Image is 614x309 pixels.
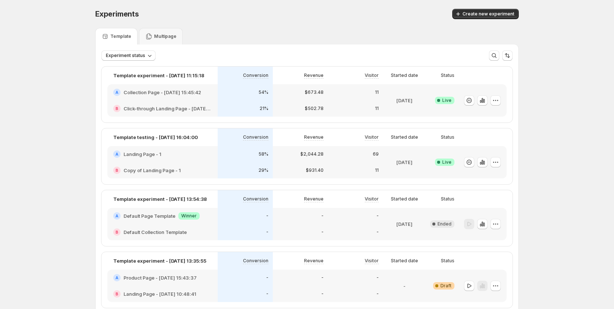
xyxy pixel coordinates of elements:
span: Create new experiment [463,11,514,17]
p: Visitor [365,196,379,202]
p: Status [441,72,454,78]
p: Visitor [365,72,379,78]
span: Winner [181,213,197,219]
p: Status [441,258,454,264]
p: Multipage [154,33,176,39]
h2: B [115,292,118,296]
h2: Product Page - [DATE] 15:43:37 [124,274,197,281]
p: - [403,282,406,290]
h2: Landing Page - 1 [124,150,161,158]
p: [DATE] [396,97,413,104]
p: - [376,275,379,281]
h2: Default Page Template [124,212,175,220]
p: [DATE] [396,220,413,228]
p: 11 [375,167,379,173]
p: Template testing - [DATE] 16:04:00 [113,134,198,141]
p: Conversion [243,134,268,140]
p: Conversion [243,258,268,264]
h2: A [115,276,118,280]
p: Revenue [304,196,324,202]
p: Visitor [365,258,379,264]
p: 29% [258,167,268,173]
p: Visitor [365,134,379,140]
h2: B [115,106,118,111]
p: Status [441,196,454,202]
span: Experiment status [106,53,145,58]
h2: B [115,230,118,234]
p: Started date [391,258,418,264]
h2: Landing Page - [DATE] 10:48:41 [124,290,196,298]
p: Template experiment - [DATE] 11:15:18 [113,72,204,79]
span: Draft [440,283,451,289]
h2: Click-through Landing Page - [DATE] 15:46:31 [124,105,212,112]
p: Template experiment - [DATE] 13:35:55 [113,257,206,264]
p: - [321,291,324,297]
p: $931.40 [306,167,324,173]
h2: A [115,214,118,218]
p: Started date [391,72,418,78]
p: - [376,229,379,235]
p: - [266,213,268,219]
p: Started date [391,196,418,202]
p: - [266,291,268,297]
p: Status [441,134,454,140]
p: Started date [391,134,418,140]
span: Ended [438,221,451,227]
h2: A [115,152,118,156]
p: - [266,275,268,281]
p: 11 [375,89,379,95]
p: 58% [258,151,268,157]
h2: Copy of Landing Page - 1 [124,167,181,174]
p: - [266,229,268,235]
p: 54% [258,89,268,95]
p: Revenue [304,72,324,78]
button: Create new experiment [452,9,519,19]
p: Conversion [243,72,268,78]
p: 21% [260,106,268,111]
span: Live [442,97,451,103]
p: - [321,213,324,219]
p: Template [110,33,131,39]
p: Template experiment - [DATE] 13:54:38 [113,195,207,203]
h2: B [115,168,118,173]
p: $673.48 [305,89,324,95]
h2: Default Collection Template [124,228,187,236]
p: - [321,275,324,281]
span: Experiments [95,10,139,18]
p: $2,044.28 [300,151,324,157]
p: $502.78 [305,106,324,111]
p: Conversion [243,196,268,202]
p: 11 [375,106,379,111]
p: [DATE] [396,159,413,166]
span: Live [442,159,451,165]
p: Revenue [304,134,324,140]
p: Revenue [304,258,324,264]
p: - [376,291,379,297]
h2: Collection Page - [DATE] 15:45:42 [124,89,201,96]
button: Sort the results [502,50,513,61]
p: 69 [373,151,379,157]
button: Experiment status [101,50,156,61]
p: - [321,229,324,235]
h2: A [115,90,118,95]
p: - [376,213,379,219]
